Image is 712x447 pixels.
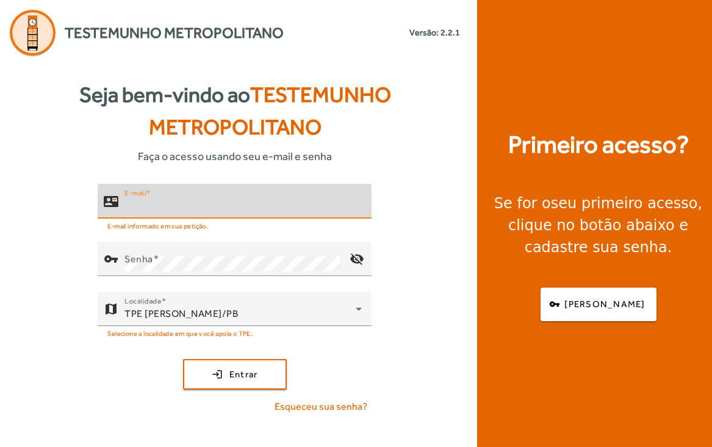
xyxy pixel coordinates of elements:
[104,302,118,316] mat-icon: map
[229,368,258,382] span: Entrar
[541,288,656,321] button: [PERSON_NAME]
[149,82,391,139] span: Testemunho Metropolitano
[564,297,645,311] span: [PERSON_NAME]
[65,22,284,44] span: Testemunho Metropolitano
[492,192,705,258] div: Se for o , clique no botão abaixo e cadastre sua senha.
[343,244,372,274] mat-icon: visibility_off
[107,326,253,340] mat-hint: Selecione a localidade em que você apoia o TPE.
[183,359,287,390] button: Entrar
[275,399,367,414] span: Esqueceu sua senha?
[551,195,698,212] strong: seu primeiro acesso
[508,126,689,163] strong: Primeiro acesso?
[104,194,118,209] mat-icon: contact_mail
[124,308,238,319] span: TPE [PERSON_NAME]/PB
[124,253,153,265] mat-label: Senha
[107,219,208,232] mat-hint: E-mail informado em sua petição.
[124,189,146,197] mat-label: E-mail
[409,26,460,39] small: Versão: 2.2.1
[104,252,118,266] mat-icon: vpn_key
[124,297,162,305] mat-label: Localidade
[10,10,56,56] img: Logo Agenda
[138,148,332,164] span: Faça o acesso usando seu e-mail e senha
